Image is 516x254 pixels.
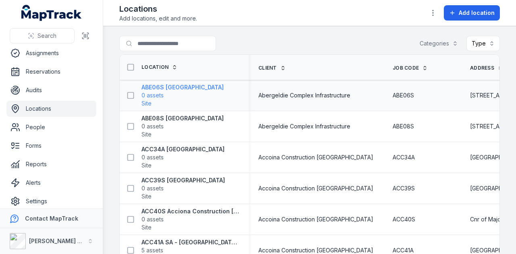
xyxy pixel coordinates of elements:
span: Accoina Construction [GEOGRAPHIC_DATA] [258,153,373,161]
span: 0 assets [141,215,164,223]
span: Abergeldie Complex Infrastructure [258,91,350,99]
a: ACC34A [GEOGRAPHIC_DATA]0 assetsSite [141,145,225,169]
a: Assignments [6,45,96,61]
a: ACC39S [GEOGRAPHIC_DATA]0 assetsSite [141,176,225,200]
strong: ABE08S [GEOGRAPHIC_DATA] [141,114,224,122]
span: 0 assets [141,122,164,130]
strong: ACC41A SA - [GEOGRAPHIC_DATA][PERSON_NAME][PERSON_NAME] [141,238,239,246]
a: Client [258,65,286,71]
a: People [6,119,96,135]
a: Reservations [6,64,96,80]
span: Site [141,161,152,169]
span: ACC34A [393,153,415,161]
a: ABE08S [GEOGRAPHIC_DATA]0 assetsSite [141,114,224,138]
span: ACC40S [393,215,415,223]
strong: Contact MapTrack [25,215,78,222]
span: Client [258,65,277,71]
span: Site [141,130,152,138]
span: Job Code [393,65,419,71]
a: Alerts [6,175,96,191]
span: ACC39S [393,184,415,192]
span: Search [37,32,56,40]
a: Audits [6,82,96,98]
strong: ACC39S [GEOGRAPHIC_DATA] [141,176,225,184]
button: Add location [444,5,500,21]
a: Settings [6,193,96,209]
a: Job Code [393,65,428,71]
a: ACC40S Acciona Construction [PERSON_NAME][GEOGRAPHIC_DATA][PERSON_NAME]0 assetsSite [141,207,239,231]
span: Site [141,192,152,200]
a: Forms [6,138,96,154]
strong: ABE06S [GEOGRAPHIC_DATA] [141,83,224,91]
span: Accoina Construction [GEOGRAPHIC_DATA] [258,184,373,192]
a: Address [470,65,503,71]
span: Site [141,223,152,231]
span: 0 assets [141,153,164,161]
span: Abergeldie Complex Infrastructure [258,122,350,130]
span: 0 assets [141,184,164,192]
span: 0 assets [141,91,164,99]
a: Location [141,64,177,70]
button: Search [10,28,75,43]
span: ABE08S [393,122,414,130]
span: Address [470,65,494,71]
a: Reports [6,156,96,172]
span: Location [141,64,169,70]
strong: ACC34A [GEOGRAPHIC_DATA] [141,145,225,153]
strong: [PERSON_NAME] Group [29,237,95,244]
span: Add locations, edit and more. [119,14,197,23]
strong: ACC40S Acciona Construction [PERSON_NAME][GEOGRAPHIC_DATA][PERSON_NAME] [141,207,239,215]
span: Accoina Construction [GEOGRAPHIC_DATA] [258,215,373,223]
span: Site [141,99,152,107]
button: Categories [414,36,463,51]
span: Add location [459,9,495,17]
h2: Locations [119,3,197,14]
a: ABE06S [GEOGRAPHIC_DATA]0 assetsSite [141,83,224,107]
a: MapTrack [21,5,82,21]
span: ABE06S [393,91,414,99]
button: Type [466,36,500,51]
a: Locations [6,101,96,117]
